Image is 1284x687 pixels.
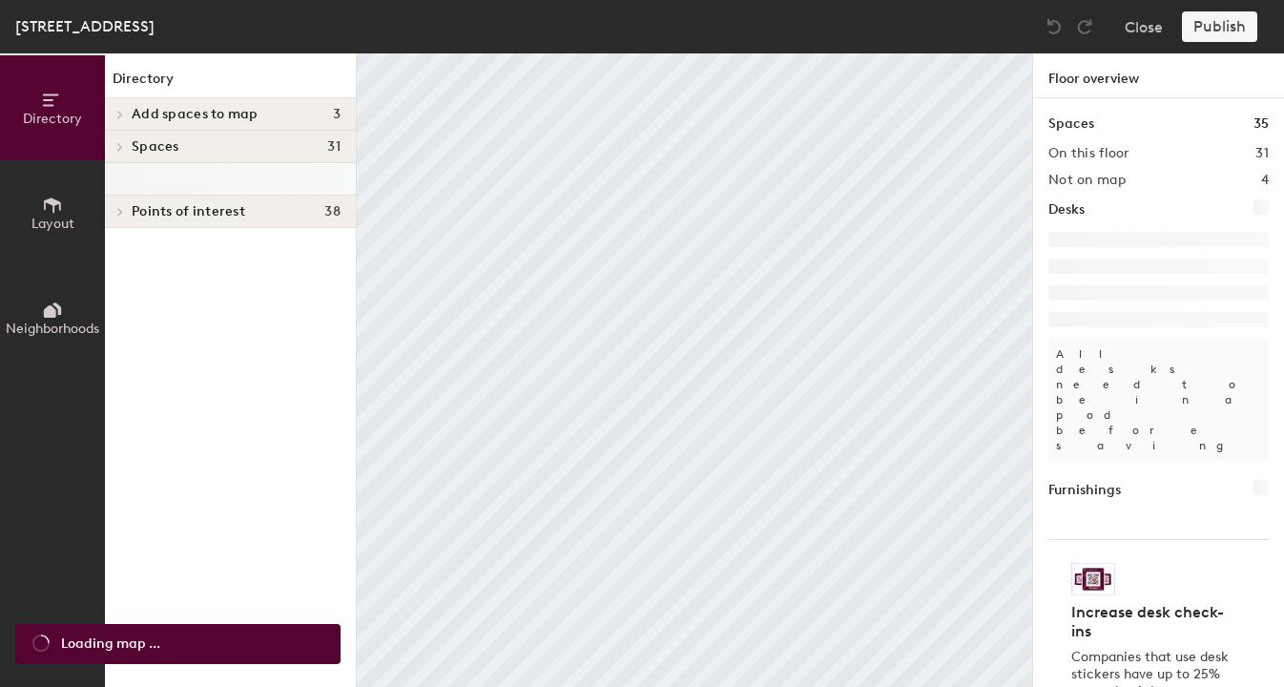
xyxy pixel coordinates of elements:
[327,139,341,155] span: 31
[1048,114,1094,135] h1: Spaces
[132,107,259,122] span: Add spaces to map
[132,139,179,155] span: Spaces
[1048,146,1129,161] h2: On this floor
[1048,199,1085,220] h1: Desks
[1045,17,1064,36] img: Undo
[61,634,160,655] span: Loading map ...
[6,321,99,337] span: Neighborhoods
[324,204,341,219] span: 38
[1071,603,1234,641] h4: Increase desk check-ins
[1048,339,1269,461] p: All desks need to be in a pod before saving
[1033,53,1284,98] h1: Floor overview
[132,204,245,219] span: Points of interest
[1255,146,1269,161] h2: 31
[1261,173,1269,188] h2: 4
[105,69,356,98] h1: Directory
[1075,17,1094,36] img: Redo
[357,53,1032,687] canvas: Map
[333,107,341,122] span: 3
[23,111,82,127] span: Directory
[15,14,155,38] div: [STREET_ADDRESS]
[1048,173,1126,188] h2: Not on map
[1125,11,1163,42] button: Close
[1048,480,1121,501] h1: Furnishings
[1253,114,1269,135] h1: 35
[1071,563,1115,595] img: Sticker logo
[31,216,74,232] span: Layout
